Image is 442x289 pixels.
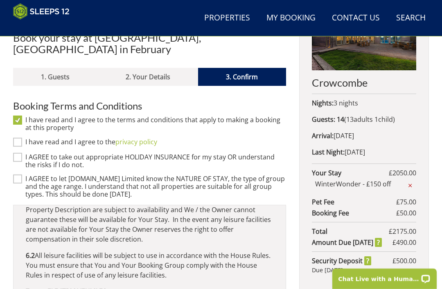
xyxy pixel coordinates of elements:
span: 50.00 [400,208,416,217]
h3: Booking Terms and Conditions [13,101,286,111]
a: 3. Confirm [198,68,286,86]
strong: Last Night: [312,148,345,157]
h2: Crowcombe [312,77,416,88]
strong: Amount Due [DATE] [312,237,382,247]
label: I AGREE to take out appropriate HOLIDAY INSURANCE for my stay OR understand the risks if I do not. [25,153,286,169]
span: £ [392,237,416,247]
iframe: LiveChat chat widget [327,263,442,289]
span: £ [392,256,416,266]
p: All swimming pools, hot tubs and any other leisure facilities described in the Property Descripti... [26,195,273,244]
strong: Pet Fee [312,197,396,207]
span: 2175.00 [392,227,416,236]
p: 3 nights [312,98,416,108]
label: I have read and I agree to the [25,138,286,147]
strong: Arrival: [312,131,334,140]
a: Properties [201,9,253,27]
span: 75.00 [400,197,416,206]
span: 490.00 [396,238,416,247]
a: privacy policy [115,137,157,146]
span: 1 [374,115,378,124]
span: £ [389,226,416,236]
span: £ [389,168,416,178]
strong: Security Deposit [312,256,371,266]
label: I have read and I agree to the terms and conditions that apply to making a booking at this property [25,116,286,132]
span: child [373,115,393,124]
strong: Guests: [312,115,335,124]
span: £ [396,197,416,207]
p: All leisure facilities will be subject to use in accordance with the House Rules. You must ensure... [26,251,273,280]
strong: 14 [337,115,344,124]
strong: Total [312,226,389,236]
span: 2050.00 [392,168,416,177]
b: 6.2 [26,251,35,260]
strong: Booking Fee [312,208,396,218]
a: 2. Your Details [98,68,198,86]
img: Sleeps 12 [13,3,70,20]
label: I AGREE to let [DOMAIN_NAME] Limited know the NATURE OF STAY, the type of group and the age range... [25,175,286,199]
a: Search [393,9,429,27]
span: ( ) [337,115,395,124]
span: WinterWonder - £150 off [315,179,404,193]
span: £ [396,208,416,218]
iframe: Customer reviews powered by Trustpilot [9,25,95,31]
span: 13 [346,115,354,124]
a: My Booking [263,9,319,27]
a: Contact Us [329,9,383,27]
span: adult [346,115,373,124]
p: [DATE] [312,131,416,141]
strong: Your Stay [312,168,389,178]
span: 500.00 [396,256,416,265]
span: s [370,115,373,124]
div: Due [DATE] [312,266,416,275]
p: [DATE] [312,147,416,157]
img: An image of 'Crowcombe' [312,3,416,70]
strong: Nights: [312,99,334,108]
a: 1. Guests [13,68,98,86]
h2: Book your stay at [GEOGRAPHIC_DATA], [GEOGRAPHIC_DATA] in February [13,32,286,55]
